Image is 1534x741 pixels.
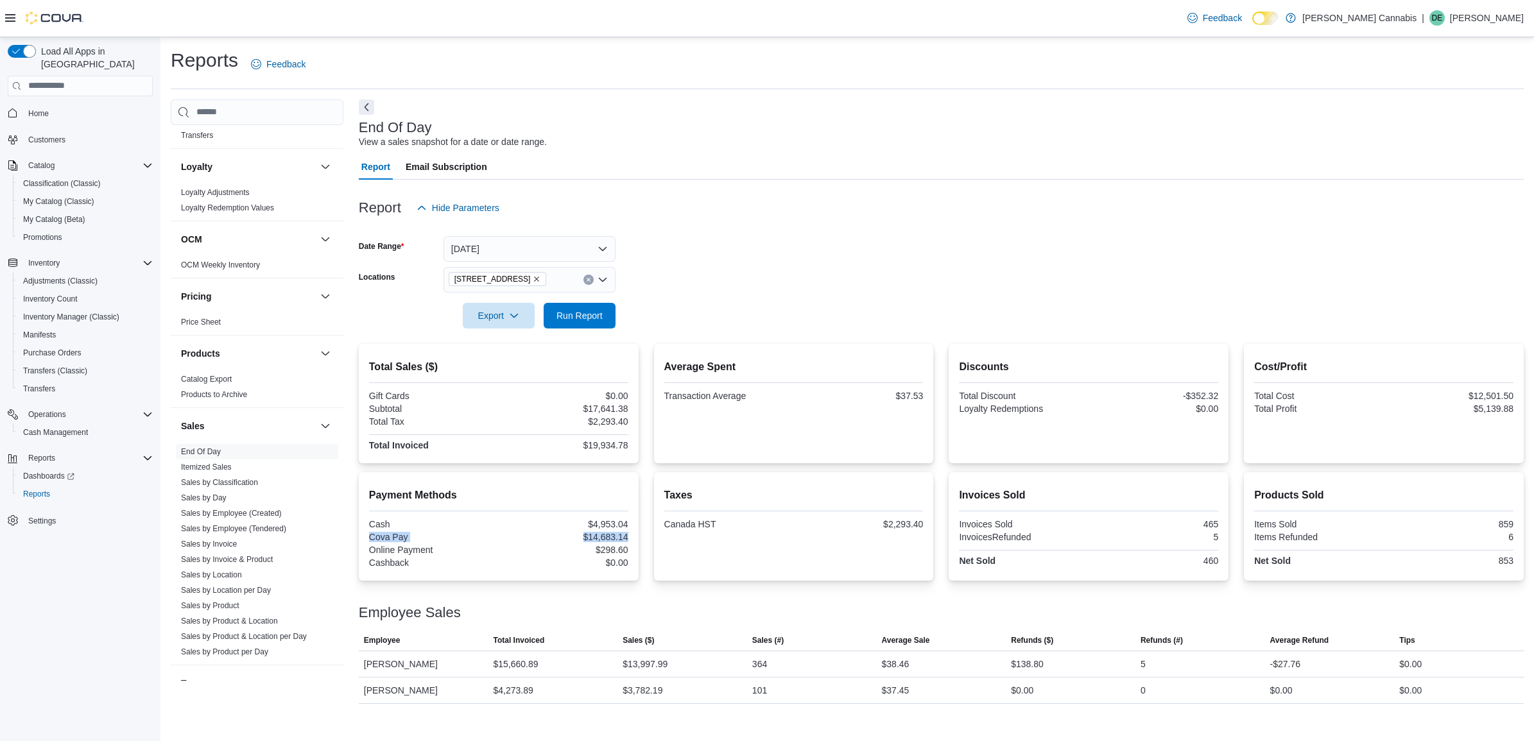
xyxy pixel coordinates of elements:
a: Feedback [246,51,311,77]
span: Manifests [18,327,153,343]
span: Sales ($) [623,635,654,645]
span: Inventory [23,255,153,271]
span: Refunds (#) [1141,635,1183,645]
div: $4,953.04 [501,519,628,529]
span: Sales by Product per Day [181,647,268,657]
span: My Catalog (Beta) [23,214,85,225]
div: Invoices Sold [959,519,1086,529]
div: Total Profit [1254,404,1381,414]
div: $0.00 [501,558,628,568]
button: Catalog [23,158,60,173]
a: Sales by Product & Location [181,617,278,626]
button: Catalog [3,157,158,175]
button: Next [359,99,374,115]
button: OCM [318,232,333,247]
div: 853 [1386,556,1513,566]
a: Adjustments (Classic) [18,273,103,289]
span: Catalog [28,160,55,171]
div: Pricing [171,314,343,335]
div: 460 [1091,556,1218,566]
div: $298.60 [501,545,628,555]
div: $0.00 [1399,656,1422,672]
a: Price Sheet [181,318,221,327]
img: Cova [26,12,83,24]
span: Sales by Employee (Created) [181,508,282,518]
button: Settings [3,511,158,529]
div: $3,782.19 [623,683,662,698]
span: Dashboards [18,468,153,484]
span: Promotions [23,232,62,243]
button: Home [3,104,158,123]
span: Inventory Manager (Classic) [18,309,153,325]
div: [PERSON_NAME] [359,651,488,677]
div: Loyalty [171,185,343,221]
h2: Payment Methods [369,488,628,503]
div: Products [171,371,343,407]
span: Purchase Orders [18,345,153,361]
button: My Catalog (Beta) [13,210,158,228]
span: Inventory Count [23,294,78,304]
div: -$352.32 [1091,391,1218,401]
span: Sales by Product [181,600,239,611]
span: Products to Archive [181,389,247,400]
div: $19,934.78 [501,440,628,450]
button: Transfers [13,380,158,398]
button: Transfers (Classic) [13,362,158,380]
span: Dark Mode [1252,25,1253,26]
button: Export [463,303,535,328]
span: Itemized Sales [181,462,232,472]
button: Products [318,346,333,361]
div: Total Tax [369,416,496,427]
span: Employee [364,635,401,645]
span: Dashboards [23,471,74,481]
a: Inventory Manager (Classic) [18,309,125,325]
div: Online Payment [369,545,496,555]
h3: Report [359,200,401,216]
span: Home [28,108,49,119]
span: Adjustments (Classic) [23,276,98,286]
div: $2,293.40 [501,416,628,427]
span: Transfers [18,381,153,396]
span: Cash Management [18,425,153,440]
a: Transfers (Classic) [18,363,92,379]
a: Sales by Invoice & Product [181,555,273,564]
span: Classification (Classic) [23,178,101,189]
a: Sales by Product per Day [181,647,268,656]
div: Transaction Average [664,391,791,401]
h2: Invoices Sold [959,488,1218,503]
button: Loyalty [181,160,315,173]
span: Average Sale [882,635,930,645]
strong: Total Invoiced [369,440,429,450]
span: Total Invoiced [493,635,544,645]
span: Reports [23,489,50,499]
div: $37.53 [796,391,923,401]
a: Classification (Classic) [18,176,106,191]
button: Inventory [3,254,158,272]
button: Reports [3,449,158,467]
div: $0.00 [1091,404,1218,414]
span: Reports [18,486,153,502]
span: Refunds ($) [1011,635,1053,645]
a: Sales by Invoice [181,540,237,549]
div: Cova Pay [369,532,496,542]
span: Inventory [28,258,60,268]
a: Home [23,106,54,121]
a: Sales by Classification [181,478,258,487]
button: Inventory Manager (Classic) [13,308,158,326]
a: Dashboards [18,468,80,484]
span: Catalog Export [181,374,232,384]
a: Transfers [181,131,213,140]
nav: Complex example [8,99,153,563]
h3: Taxes [181,677,206,690]
a: Cash Management [18,425,93,440]
a: Products to Archive [181,390,247,399]
div: Loyalty Redemptions [959,404,1086,414]
button: My Catalog (Classic) [13,192,158,210]
span: Sales (#) [752,635,784,645]
h3: Products [181,347,220,360]
button: Cash Management [13,423,158,441]
div: Items Sold [1254,519,1381,529]
button: Operations [3,405,158,423]
h3: Employee Sales [359,605,461,620]
span: DE [1432,10,1443,26]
